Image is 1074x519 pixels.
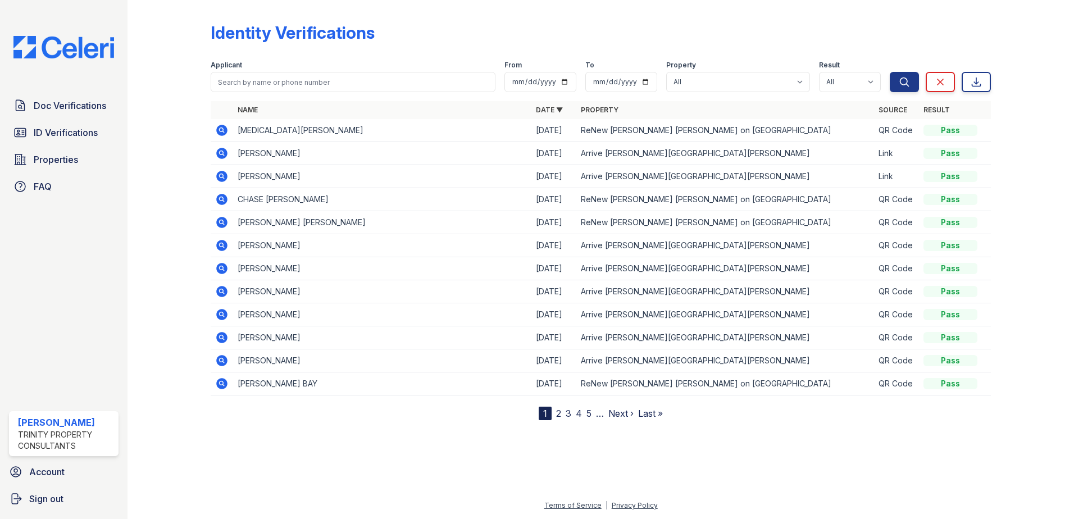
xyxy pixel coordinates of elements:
td: [PERSON_NAME] BAY [233,372,531,395]
div: Pass [923,240,977,251]
div: Pass [923,263,977,274]
td: QR Code [874,257,919,280]
a: Sign out [4,488,123,510]
td: ReNew [PERSON_NAME] [PERSON_NAME] on [GEOGRAPHIC_DATA] [576,372,875,395]
td: QR Code [874,372,919,395]
label: Applicant [211,61,242,70]
td: [PERSON_NAME] [233,165,531,188]
td: Link [874,142,919,165]
a: Properties [9,148,119,171]
td: Arrive [PERSON_NAME][GEOGRAPHIC_DATA][PERSON_NAME] [576,280,875,303]
td: [PERSON_NAME] [233,142,531,165]
td: [PERSON_NAME] [233,280,531,303]
div: Pass [923,217,977,228]
td: Arrive [PERSON_NAME][GEOGRAPHIC_DATA][PERSON_NAME] [576,142,875,165]
td: [DATE] [531,211,576,234]
td: [PERSON_NAME] [233,349,531,372]
div: Pass [923,194,977,205]
div: Pass [923,378,977,389]
span: Account [29,465,65,479]
div: Pass [923,148,977,159]
a: 5 [586,408,591,419]
td: [DATE] [531,234,576,257]
div: | [606,501,608,509]
td: CHASE [PERSON_NAME] [233,188,531,211]
label: Result [819,61,840,70]
td: QR Code [874,211,919,234]
a: Property [581,106,618,114]
a: 2 [556,408,561,419]
div: Identity Verifications [211,22,375,43]
a: Doc Verifications [9,94,119,117]
div: Pass [923,332,977,343]
td: ReNew [PERSON_NAME] [PERSON_NAME] on [GEOGRAPHIC_DATA] [576,188,875,211]
a: 4 [576,408,582,419]
td: [DATE] [531,165,576,188]
td: [PERSON_NAME] [PERSON_NAME] [233,211,531,234]
a: FAQ [9,175,119,198]
span: FAQ [34,180,52,193]
a: Name [238,106,258,114]
td: [PERSON_NAME] [233,234,531,257]
div: Pass [923,309,977,320]
td: [DATE] [531,188,576,211]
td: Arrive [PERSON_NAME][GEOGRAPHIC_DATA][PERSON_NAME] [576,234,875,257]
div: [PERSON_NAME] [18,416,114,429]
label: Property [666,61,696,70]
td: [PERSON_NAME] [233,257,531,280]
div: Pass [923,125,977,136]
td: ReNew [PERSON_NAME] [PERSON_NAME] on [GEOGRAPHIC_DATA] [576,211,875,234]
td: [DATE] [531,349,576,372]
label: To [585,61,594,70]
div: Pass [923,171,977,182]
span: … [596,407,604,420]
a: 3 [566,408,571,419]
td: [DATE] [531,257,576,280]
a: ID Verifications [9,121,119,144]
a: Result [923,106,950,114]
span: Doc Verifications [34,99,106,112]
td: Arrive [PERSON_NAME][GEOGRAPHIC_DATA][PERSON_NAME] [576,349,875,372]
td: Arrive [PERSON_NAME][GEOGRAPHIC_DATA][PERSON_NAME] [576,257,875,280]
a: Date ▼ [536,106,563,114]
td: [MEDICAL_DATA][PERSON_NAME] [233,119,531,142]
td: ReNew [PERSON_NAME] [PERSON_NAME] on [GEOGRAPHIC_DATA] [576,119,875,142]
td: QR Code [874,326,919,349]
td: [DATE] [531,280,576,303]
a: Privacy Policy [612,501,658,509]
td: Link [874,165,919,188]
a: Next › [608,408,634,419]
input: Search by name or phone number [211,72,495,92]
td: QR Code [874,349,919,372]
td: [PERSON_NAME] [233,326,531,349]
td: [PERSON_NAME] [233,303,531,326]
td: QR Code [874,188,919,211]
span: ID Verifications [34,126,98,139]
td: Arrive [PERSON_NAME][GEOGRAPHIC_DATA][PERSON_NAME] [576,165,875,188]
span: Sign out [29,492,63,506]
a: Source [879,106,907,114]
td: [DATE] [531,142,576,165]
td: [DATE] [531,326,576,349]
img: CE_Logo_Blue-a8612792a0a2168367f1c8372b55b34899dd931a85d93a1a3d3e32e68fde9ad4.png [4,36,123,58]
a: Account [4,461,123,483]
div: 1 [539,407,552,420]
div: Pass [923,286,977,297]
td: [DATE] [531,303,576,326]
td: QR Code [874,303,919,326]
div: Trinity Property Consultants [18,429,114,452]
div: Pass [923,355,977,366]
td: Arrive [PERSON_NAME][GEOGRAPHIC_DATA][PERSON_NAME] [576,326,875,349]
td: [DATE] [531,372,576,395]
td: QR Code [874,119,919,142]
td: QR Code [874,234,919,257]
a: Last » [638,408,663,419]
td: [DATE] [531,119,576,142]
td: Arrive [PERSON_NAME][GEOGRAPHIC_DATA][PERSON_NAME] [576,303,875,326]
td: QR Code [874,280,919,303]
span: Properties [34,153,78,166]
a: Terms of Service [544,501,602,509]
label: From [504,61,522,70]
